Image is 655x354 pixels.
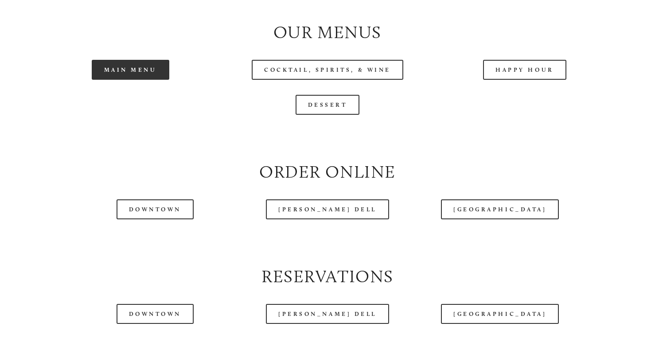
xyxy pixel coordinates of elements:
a: Downtown [117,199,194,219]
h2: Reservations [39,265,616,289]
a: Happy Hour [483,60,566,80]
h2: Order Online [39,160,616,184]
a: [PERSON_NAME] Dell [266,199,389,219]
a: [GEOGRAPHIC_DATA] [441,304,559,324]
a: Downtown [117,304,194,324]
a: Cocktail, Spirits, & Wine [252,60,403,80]
a: [PERSON_NAME] Dell [266,304,389,324]
a: [GEOGRAPHIC_DATA] [441,199,559,219]
a: Main Menu [92,60,169,80]
a: Dessert [296,95,360,115]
